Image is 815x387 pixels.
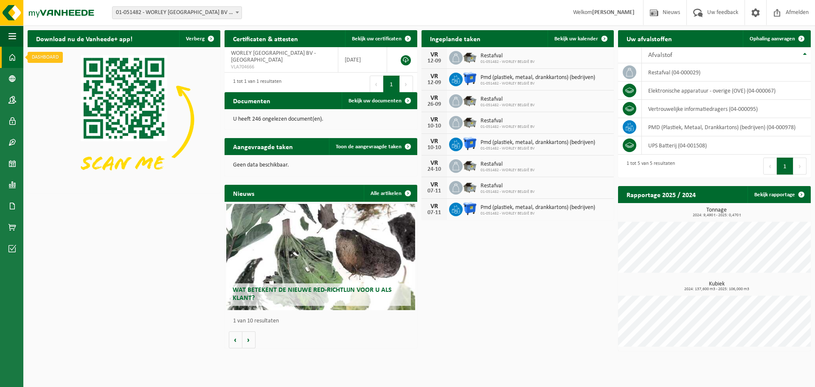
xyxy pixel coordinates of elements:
div: VR [426,51,443,58]
td: vertrouwelijke informatiedragers (04-000095) [642,100,811,118]
span: 01-051482 - WORLEY BELGIË BV [481,146,595,151]
span: Afvalstof [648,52,672,59]
div: 26-09 [426,102,443,107]
div: 1 tot 5 van 5 resultaten [622,157,675,175]
div: VR [426,203,443,210]
p: U heeft 246 ongelezen document(en). [233,116,409,122]
span: 01-051482 - WORLEY BELGIË BV [481,103,535,108]
div: 07-11 [426,188,443,194]
a: Bekijk rapportage [748,186,810,203]
a: Alle artikelen [364,185,416,202]
span: Restafval [481,96,535,103]
span: 01-051482 - WORLEY BELGIË BV - ANTWERPEN [112,7,242,19]
span: 01-051482 - WORLEY BELGIË BV [481,189,535,195]
a: Ophaling aanvragen [743,30,810,47]
td: UPS Batterij (04-001508) [642,136,811,155]
h2: Aangevraagde taken [225,138,301,155]
div: 1 tot 1 van 1 resultaten [229,75,281,93]
button: Next [400,76,413,93]
span: 2024: 137,600 m3 - 2025: 106,000 m3 [622,287,811,291]
img: WB-5000-GAL-GY-01 [463,50,477,64]
p: Geen data beschikbaar. [233,162,409,168]
strong: [PERSON_NAME] [592,9,635,16]
td: PMD (Plastiek, Metaal, Drankkartons) (bedrijven) (04-000978) [642,118,811,136]
div: 10-10 [426,123,443,129]
button: Vorige [229,331,242,348]
button: Verberg [179,30,219,47]
img: WB-1100-HPE-BE-01 [463,136,477,151]
h2: Nieuws [225,185,263,201]
img: WB-5000-GAL-GY-01 [463,180,477,194]
div: 24-10 [426,167,443,172]
span: Pmd (plastiek, metaal, drankkartons) (bedrijven) [481,139,595,146]
img: WB-5000-GAL-GY-01 [463,158,477,172]
span: Toon de aangevraagde taken [336,144,402,150]
img: Download de VHEPlus App [28,47,220,192]
a: Bekijk uw documenten [342,92,416,109]
span: Restafval [481,183,535,189]
h2: Rapportage 2025 / 2024 [618,186,704,203]
span: 01-051482 - WORLEY BELGIË BV - ANTWERPEN [112,6,242,19]
p: 1 van 10 resultaten [233,318,413,324]
h2: Uw afvalstoffen [618,30,680,47]
span: 01-051482 - WORLEY BELGIË BV [481,81,595,86]
span: Bekijk uw certificaten [352,36,402,42]
span: Bekijk uw kalender [554,36,598,42]
span: Restafval [481,161,535,168]
img: WB-5000-GAL-GY-01 [463,93,477,107]
div: VR [426,116,443,123]
span: Bekijk uw documenten [348,98,402,104]
span: Wat betekent de nieuwe RED-richtlijn voor u als klant? [233,287,392,302]
a: Bekijk uw kalender [548,30,613,47]
h2: Ingeplande taken [422,30,489,47]
div: VR [426,160,443,167]
h3: Kubiek [622,281,811,291]
span: 2024: 9,490 t - 2025: 0,470 t [622,213,811,218]
span: Restafval [481,118,535,124]
button: Previous [763,158,777,175]
button: Volgende [242,331,256,348]
img: WB-1100-HPE-BE-01 [463,71,477,86]
span: WORLEY [GEOGRAPHIC_DATA] BV - [GEOGRAPHIC_DATA] [231,50,316,63]
div: VR [426,138,443,145]
a: Bekijk uw certificaten [345,30,416,47]
div: 12-09 [426,80,443,86]
span: Pmd (plastiek, metaal, drankkartons) (bedrijven) [481,74,595,81]
div: VR [426,181,443,188]
span: Ophaling aanvragen [750,36,795,42]
span: 01-051482 - WORLEY BELGIË BV [481,211,595,216]
button: 1 [383,76,400,93]
a: Toon de aangevraagde taken [329,138,416,155]
td: restafval (04-000029) [642,63,811,82]
button: Next [793,158,807,175]
span: Verberg [186,36,205,42]
img: WB-1100-HPE-BE-01 [463,201,477,216]
span: Pmd (plastiek, metaal, drankkartons) (bedrijven) [481,204,595,211]
span: VLA704666 [231,64,332,71]
td: elektronische apparatuur - overige (OVE) (04-000067) [642,82,811,100]
button: 1 [777,158,793,175]
div: VR [426,95,443,102]
button: Previous [370,76,383,93]
td: [DATE] [338,47,387,73]
div: VR [426,73,443,80]
span: 01-051482 - WORLEY BELGIË BV [481,124,535,130]
h3: Tonnage [622,207,811,218]
span: 01-051482 - WORLEY BELGIË BV [481,168,535,173]
span: Restafval [481,53,535,59]
h2: Download nu de Vanheede+ app! [28,30,141,47]
div: 07-11 [426,210,443,216]
img: WB-5000-GAL-GY-01 [463,115,477,129]
span: 01-051482 - WORLEY BELGIË BV [481,59,535,65]
a: Wat betekent de nieuwe RED-richtlijn voor u als klant? [226,204,415,310]
div: 10-10 [426,145,443,151]
h2: Certificaten & attesten [225,30,306,47]
div: 12-09 [426,58,443,64]
h2: Documenten [225,92,279,109]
